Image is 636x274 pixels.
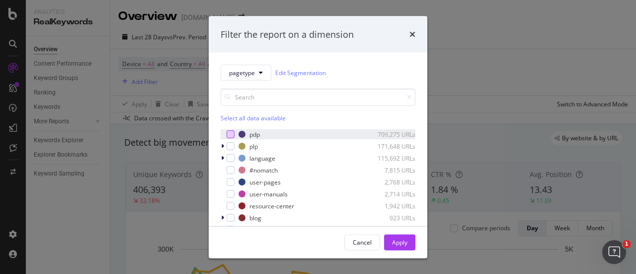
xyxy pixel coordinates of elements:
button: Apply [384,234,415,250]
div: 7,815 URLs [367,166,415,174]
div: Select all data available [221,114,415,122]
span: 1 [623,240,631,248]
div: 709,275 URLs [367,130,415,138]
div: language [249,154,275,162]
iframe: Intercom live chat [602,240,626,264]
input: Search [221,89,415,106]
a: Edit Segmentation [275,67,326,78]
div: pdp [249,130,260,138]
div: 1,942 URLs [367,201,415,210]
button: Cancel [344,234,380,250]
button: pagetype [221,65,271,81]
div: modal [209,16,427,258]
div: 171,648 URLs [367,142,415,150]
div: 2,714 URLs [367,189,415,198]
div: blog [249,213,261,222]
div: Filter the report on a dimension [221,28,354,41]
div: user-manuals [249,189,288,198]
div: times [409,28,415,41]
div: Apply [392,238,407,246]
div: 2,768 URLs [367,178,415,186]
div: 923 URLs [367,213,415,222]
div: user-pages [249,178,281,186]
div: resource-center [249,201,294,210]
div: 115,692 URLs [367,154,415,162]
div: #nomatch [249,166,278,174]
div: Cancel [353,238,372,246]
span: pagetype [229,68,255,77]
div: plp [249,142,258,150]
